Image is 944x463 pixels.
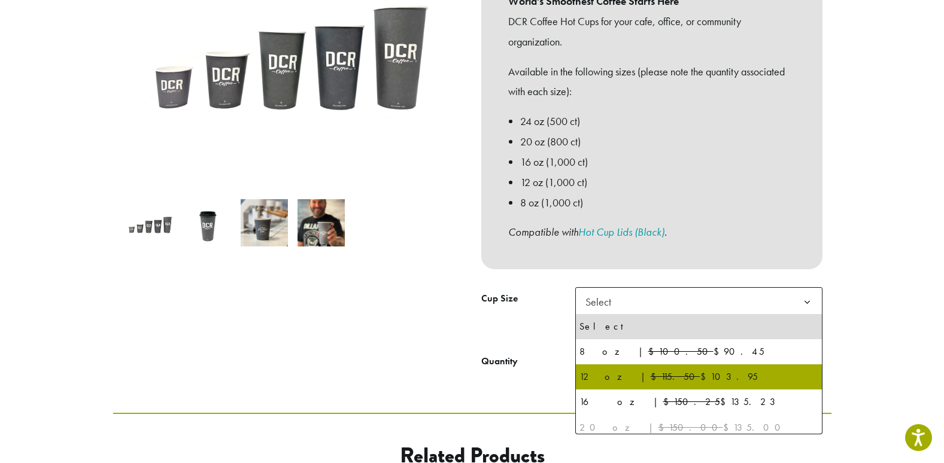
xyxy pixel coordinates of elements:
[658,421,723,434] del: $150.00
[520,193,796,213] li: 8 oz (1,000 ct)
[579,343,818,361] div: 8 oz | $90.45
[575,287,822,316] span: Select
[579,368,818,386] div: 12 oz | $103.95
[481,290,575,307] label: Cup Size
[241,199,288,246] img: DCR Hot Cups - Image 3
[127,199,174,246] img: DCR Hot Cups
[651,370,700,383] del: $115.50
[520,132,796,152] li: 20 oz (800 ct)
[508,225,667,239] i: Compatible with .
[579,393,818,411] div: 16 oz | $135.23
[581,290,623,313] span: Select
[481,354,518,368] div: Quantity
[648,345,714,358] del: $100.50
[663,395,720,408] del: $150.25
[579,419,818,437] div: 20 oz | $135.00
[520,152,796,172] li: 16 oz (1,000 ct)
[520,172,796,193] li: 12 oz (1,000 ct)
[508,11,796,52] p: DCR Coffee Hot Cups for your cafe, office, or community organization.
[184,199,231,246] img: DCR Hot Cups - Image 2
[578,225,664,239] a: Hot Cup Lids (Black)
[508,62,796,102] p: Available in the following sizes (please note the quantity associated with each size):
[298,199,345,246] img: DCR Hot Cups - Image 4
[520,111,796,132] li: 24 oz (500 ct)
[576,314,822,339] li: Select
